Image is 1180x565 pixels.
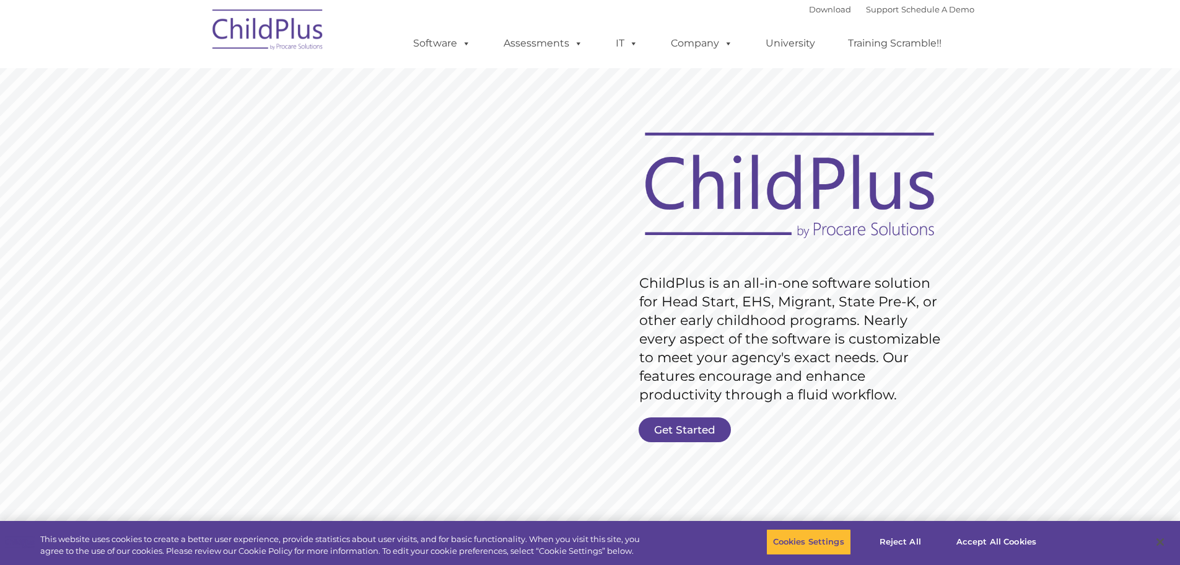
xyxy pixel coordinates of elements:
button: Cookies Settings [766,529,851,555]
a: Download [809,4,851,14]
a: Assessments [491,31,595,56]
a: IT [603,31,650,56]
rs-layer: ChildPlus is an all-in-one software solution for Head Start, EHS, Migrant, State Pre-K, or other ... [639,274,946,404]
a: Support [866,4,899,14]
font: | [809,4,974,14]
button: Reject All [862,529,939,555]
a: Company [658,31,745,56]
a: University [753,31,828,56]
a: Software [401,31,483,56]
button: Accept All Cookies [950,529,1043,555]
a: Schedule A Demo [901,4,974,14]
a: Get Started [639,417,731,442]
button: Close [1147,528,1174,556]
img: ChildPlus by Procare Solutions [206,1,330,63]
div: This website uses cookies to create a better user experience, provide statistics about user visit... [40,533,649,558]
a: Training Scramble!! [836,31,954,56]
